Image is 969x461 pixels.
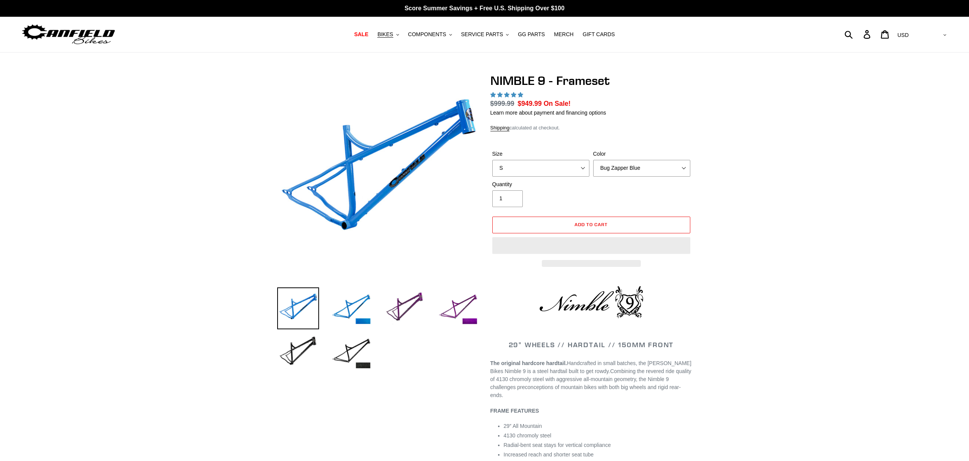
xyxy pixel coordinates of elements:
[550,29,577,40] a: MERCH
[277,287,319,329] img: Load image into Gallery viewer, NIMBLE 9 - Frameset
[490,92,525,98] span: 4.89 stars
[354,31,368,38] span: SALE
[490,124,692,132] div: calculated at checkout.
[490,360,691,374] span: Handcrafted in small batches, the [PERSON_NAME] Bikes Nimble 9 is a steel hardtail built to get r...
[377,31,393,38] span: BIKES
[408,31,446,38] span: COMPONENTS
[544,99,571,108] span: On Sale!
[575,222,608,227] span: Add to cart
[504,442,611,448] span: Radial-bent seat stays for vertical compliance
[509,340,674,349] span: 29" WHEELS // HARDTAIL // 150MM FRONT
[579,29,619,40] a: GIFT CARDS
[404,29,456,40] button: COMPONENTS
[457,29,512,40] button: SERVICE PARTS
[583,31,615,38] span: GIFT CARDS
[437,287,479,329] img: Load image into Gallery viewer, NIMBLE 9 - Frameset
[518,31,545,38] span: GG PARTS
[518,100,542,107] span: $949.99
[350,29,372,40] a: SALE
[490,360,567,366] strong: The original hardcore hardtail.
[330,332,372,373] img: Load image into Gallery viewer, NIMBLE 9 - Frameset
[593,150,690,158] label: Color
[492,217,690,233] button: Add to cart
[504,432,551,439] span: 4130 chromoly steel
[514,29,549,40] a: GG PARTS
[849,26,868,43] input: Search
[277,332,319,373] img: Load image into Gallery viewer, NIMBLE 9 - Frameset
[490,73,692,88] h1: NIMBLE 9 - Frameset
[490,125,510,131] a: Shipping
[490,110,606,116] a: Learn more about payment and financing options
[461,31,503,38] span: SERVICE PARTS
[384,287,426,329] img: Load image into Gallery viewer, NIMBLE 9 - Frameset
[504,451,594,458] span: Increased reach and shorter seat tube
[504,423,542,429] span: 29″ All Mountain
[21,22,116,46] img: Canfield Bikes
[554,31,573,38] span: MERCH
[492,180,589,188] label: Quantity
[490,100,514,107] s: $999.99
[490,368,691,398] span: Combining the revered ride quality of 4130 chromoly steel with aggressive all-mountain geometry, ...
[330,287,372,329] img: Load image into Gallery viewer, NIMBLE 9 - Frameset
[490,408,539,414] b: FRAME FEATURES
[374,29,402,40] button: BIKES
[492,150,589,158] label: Size
[279,75,477,274] img: NIMBLE 9 - Frameset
